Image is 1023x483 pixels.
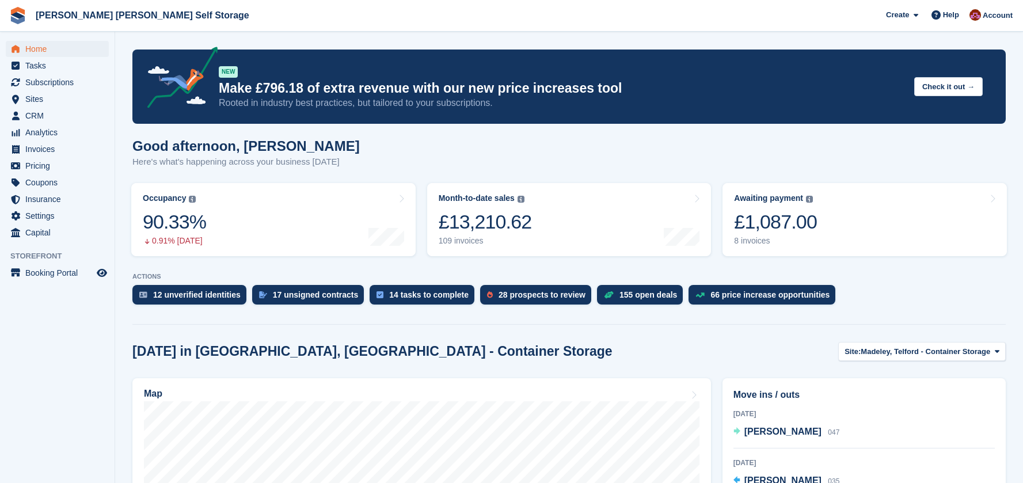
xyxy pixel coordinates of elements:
[25,225,94,241] span: Capital
[25,74,94,90] span: Subscriptions
[733,425,840,440] a: [PERSON_NAME] 047
[744,427,822,436] span: [PERSON_NAME]
[144,389,162,399] h2: Map
[132,155,360,169] p: Here's what's happening across your business [DATE]
[143,210,206,234] div: 90.33%
[838,342,1006,361] button: Site: Madeley, Telford - Container Storage
[480,285,597,310] a: 28 prospects to review
[273,290,359,299] div: 17 unsigned contracts
[9,7,26,24] img: stora-icon-8386f47178a22dfd0bd8f6a31ec36ba5ce8667c1dd55bd0f319d3a0aa187defe.svg
[734,193,803,203] div: Awaiting payment
[733,388,995,402] h2: Move ins / outs
[604,291,614,299] img: deal-1b604bf984904fb50ccaf53a9ad4b4a5d6e5aea283cecdc64d6e3604feb123c2.svg
[487,291,493,298] img: prospect-51fa495bee0391a8d652442698ab0144808aea92771e9ea1ae160a38d050c398.svg
[722,183,1007,256] a: Awaiting payment £1,087.00 8 invoices
[132,344,613,359] h2: [DATE] in [GEOGRAPHIC_DATA], [GEOGRAPHIC_DATA] - Container Storage
[943,9,959,21] span: Help
[845,346,861,358] span: Site:
[518,196,524,203] img: icon-info-grey-7440780725fd019a000dd9b08b2336e03edf1995a4989e88bcd33f0948082b44.svg
[499,290,585,299] div: 28 prospects to review
[25,108,94,124] span: CRM
[95,266,109,280] a: Preview store
[143,193,186,203] div: Occupancy
[132,285,252,310] a: 12 unverified identities
[969,9,981,21] img: Ben Spickernell
[6,41,109,57] a: menu
[710,290,830,299] div: 66 price increase opportunities
[914,77,983,96] button: Check it out →
[132,273,1006,280] p: ACTIONS
[886,9,909,21] span: Create
[6,191,109,207] a: menu
[143,236,206,246] div: 0.91% [DATE]
[10,250,115,262] span: Storefront
[219,97,905,109] p: Rooted in industry best practices, but tailored to your subscriptions.
[6,124,109,140] a: menu
[439,236,532,246] div: 109 invoices
[6,225,109,241] a: menu
[6,141,109,157] a: menu
[219,80,905,97] p: Make £796.18 of extra revenue with our new price increases tool
[695,292,705,298] img: price_increase_opportunities-93ffe204e8149a01c8c9dc8f82e8f89637d9d84a8eef4429ea346261dce0b2c0.svg
[6,91,109,107] a: menu
[25,124,94,140] span: Analytics
[25,158,94,174] span: Pricing
[597,285,689,310] a: 155 open deals
[733,458,995,468] div: [DATE]
[439,193,515,203] div: Month-to-date sales
[25,58,94,74] span: Tasks
[689,285,841,310] a: 66 price increase opportunities
[828,428,839,436] span: 047
[983,10,1013,21] span: Account
[427,183,712,256] a: Month-to-date sales £13,210.62 109 invoices
[370,285,480,310] a: 14 tasks to complete
[733,409,995,419] div: [DATE]
[6,108,109,124] a: menu
[25,91,94,107] span: Sites
[619,290,677,299] div: 155 open deals
[25,141,94,157] span: Invoices
[25,174,94,191] span: Coupons
[377,291,383,298] img: task-75834270c22a3079a89374b754ae025e5fb1db73e45f91037f5363f120a921f8.svg
[25,208,94,224] span: Settings
[31,6,254,25] a: [PERSON_NAME] [PERSON_NAME] Self Storage
[138,47,218,112] img: price-adjustments-announcement-icon-8257ccfd72463d97f412b2fc003d46551f7dbcb40ab6d574587a9cd5c0d94...
[25,41,94,57] span: Home
[25,265,94,281] span: Booking Portal
[389,290,469,299] div: 14 tasks to complete
[132,138,360,154] h1: Good afternoon, [PERSON_NAME]
[6,174,109,191] a: menu
[6,158,109,174] a: menu
[6,265,109,281] a: menu
[252,285,370,310] a: 17 unsigned contracts
[734,210,817,234] div: £1,087.00
[6,74,109,90] a: menu
[6,208,109,224] a: menu
[219,66,238,78] div: NEW
[439,210,532,234] div: £13,210.62
[153,290,241,299] div: 12 unverified identities
[806,196,813,203] img: icon-info-grey-7440780725fd019a000dd9b08b2336e03edf1995a4989e88bcd33f0948082b44.svg
[139,291,147,298] img: verify_identity-adf6edd0f0f0b5bbfe63781bf79b02c33cf7c696d77639b501bdc392416b5a36.svg
[259,291,267,298] img: contract_signature_icon-13c848040528278c33f63329250d36e43548de30e8caae1d1a13099fd9432cc5.svg
[734,236,817,246] div: 8 invoices
[189,196,196,203] img: icon-info-grey-7440780725fd019a000dd9b08b2336e03edf1995a4989e88bcd33f0948082b44.svg
[861,346,990,358] span: Madeley, Telford - Container Storage
[6,58,109,74] a: menu
[25,191,94,207] span: Insurance
[131,183,416,256] a: Occupancy 90.33% 0.91% [DATE]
